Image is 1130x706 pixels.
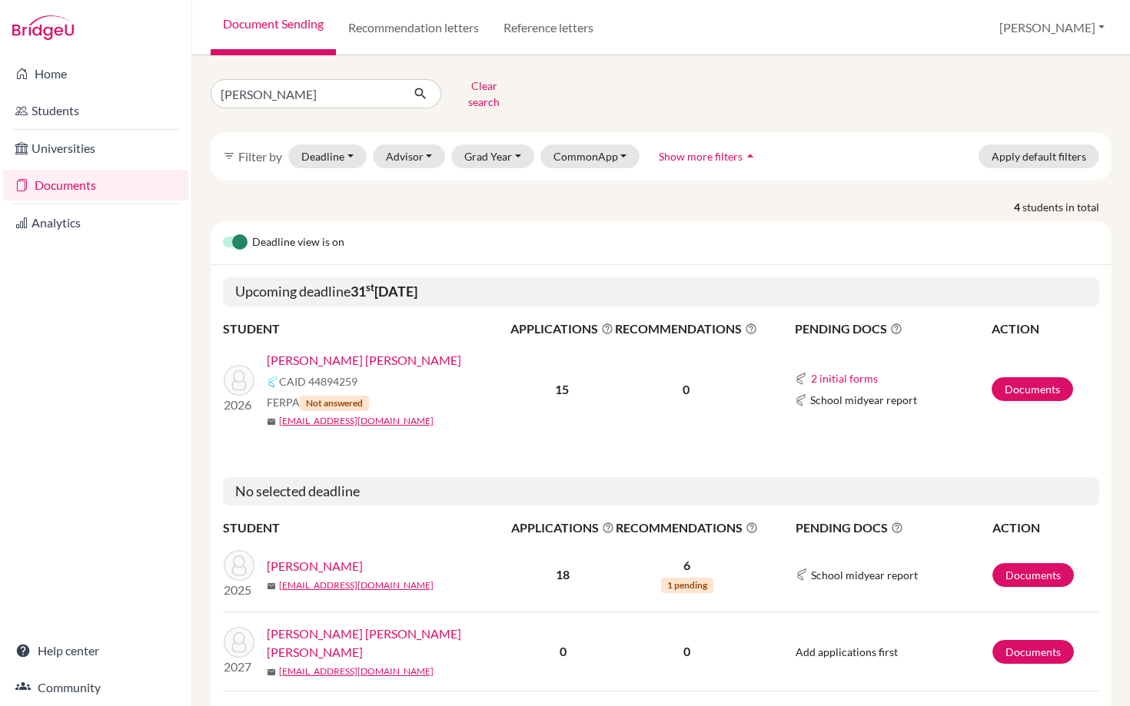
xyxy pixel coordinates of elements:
p: 2027 [224,658,254,676]
button: Show more filtersarrow_drop_up [646,144,771,168]
a: Documents [992,640,1074,664]
span: RECOMMENDATIONS [616,519,758,537]
sup: st [366,281,374,293]
span: Deadline view is on [252,234,344,252]
img: Common App logo [267,376,279,388]
span: Add applications first [796,645,898,658]
span: 1 pending [661,578,713,593]
span: CAID 44894259 [279,373,357,389]
span: APPLICATIONS [510,320,613,338]
a: Analytics [3,207,188,238]
img: Bridge-U [12,15,74,40]
span: mail [267,668,276,677]
a: Universities [3,133,188,164]
button: [PERSON_NAME] [992,13,1112,42]
img: Common App logo [795,373,807,385]
span: RECOMMENDATIONS [615,320,757,338]
p: 2025 [224,581,254,599]
span: Not answered [300,396,369,411]
span: School midyear report [811,567,918,583]
img: Lanuza Sanint, Andrea [224,365,254,396]
strong: 4 [1014,199,1022,215]
img: Common App logo [795,394,807,406]
a: Documents [992,377,1073,401]
span: FERPA [267,394,369,411]
button: Apply default filters [979,144,1099,168]
th: ACTION [991,319,1099,339]
th: STUDENT [223,518,510,538]
span: mail [267,582,276,591]
a: [EMAIL_ADDRESS][DOMAIN_NAME] [279,578,434,592]
span: APPLICATIONS [511,519,614,537]
a: Community [3,672,188,703]
p: 0 [615,380,757,399]
span: PENDING DOCS [795,320,991,338]
span: students in total [1022,199,1112,215]
h5: Upcoming deadline [223,277,1099,307]
a: [PERSON_NAME] [PERSON_NAME] [PERSON_NAME] [267,625,521,661]
button: Grad Year [451,144,534,168]
p: 2026 [224,396,254,414]
span: PENDING DOCS [796,519,991,537]
b: 18 [556,567,570,582]
p: 0 [616,642,758,661]
img: Common App logo [796,568,808,581]
span: mail [267,417,276,426]
th: STUDENT [223,319,510,339]
a: Help center [3,635,188,666]
button: Clear search [441,74,527,114]
i: filter_list [223,150,235,162]
a: Documents [992,563,1074,587]
button: 2 initial forms [810,370,879,387]
a: Home [3,58,188,89]
input: Find student by name... [211,79,401,108]
b: 15 [555,382,569,396]
a: Documents [3,170,188,201]
span: Show more filters [659,150,743,163]
a: [EMAIL_ADDRESS][DOMAIN_NAME] [279,665,434,678]
a: Students [3,95,188,126]
span: Filter by [238,149,282,164]
img: Lanuza, Thelma [224,550,254,581]
h5: No selected deadline [223,477,1099,506]
img: Lanuza Lacayo, Oscar Antonio [224,627,254,658]
button: Deadline [288,144,367,168]
b: 0 [560,644,567,658]
a: [PERSON_NAME] [PERSON_NAME] [267,351,461,370]
b: 31 [DATE] [351,283,417,300]
button: CommonApp [540,144,640,168]
button: Advisor [373,144,446,168]
p: 6 [616,556,758,575]
a: [EMAIL_ADDRESS][DOMAIN_NAME] [279,414,434,428]
span: School midyear report [810,392,917,408]
i: arrow_drop_up [743,148,758,164]
th: ACTION [992,518,1100,538]
a: [PERSON_NAME] [267,557,363,575]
